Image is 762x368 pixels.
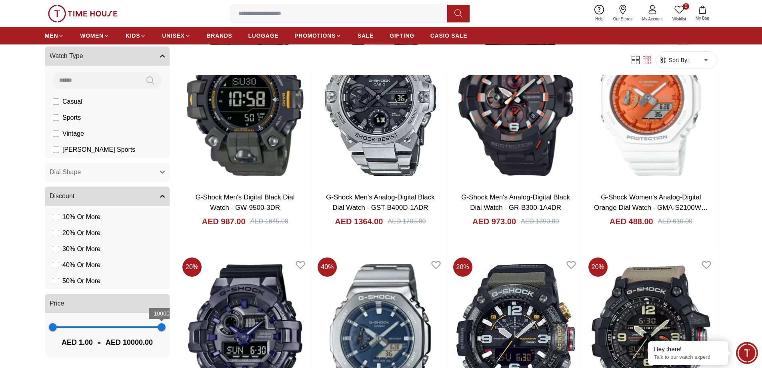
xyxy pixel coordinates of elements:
[80,32,104,40] span: WOMEN
[50,191,74,201] span: Discount
[248,28,279,43] a: LUGGAGE
[430,32,468,40] span: CASIO SALE
[45,187,170,206] button: Discount
[691,4,714,23] button: My Bag
[207,32,232,40] span: BRANDS
[53,214,59,220] input: 10% Or More
[53,278,59,284] input: 50% Or More
[62,260,100,270] span: 40 % Or More
[50,299,64,308] span: Price
[53,115,59,121] input: Sports
[250,217,288,226] div: AED 1645.00
[335,216,383,227] h4: AED 1364.00
[53,147,59,153] input: [PERSON_NAME] Sports
[450,14,582,186] img: G-Shock Men's Analog-Digital Black Dial Watch - GR-B300-1A4DR
[53,131,59,137] input: Vintage
[654,354,722,361] p: Talk to our watch expert!
[62,276,100,286] span: 50 % Or More
[667,56,689,64] span: Sort By:
[162,32,184,40] span: UNISEX
[50,51,83,61] span: Watch Type
[62,129,84,139] span: Vintage
[48,5,118,22] img: ...
[314,14,446,186] img: G-Shock Men's Analog-Digital Black Dial Watch - GST-B400D-1ADR
[45,32,58,40] span: MEN
[45,46,170,66] button: Watch Type
[390,32,414,40] span: GIFTING
[358,28,374,43] a: SALE
[592,16,607,22] span: Help
[62,228,100,238] span: 20 % Or More
[62,212,100,222] span: 10 % Or More
[248,32,279,40] span: LUGGAGE
[80,28,110,43] a: WOMEN
[62,97,82,107] span: Casual
[472,216,516,227] h4: AED 973.00
[50,167,81,177] span: Dial Shape
[62,337,93,348] span: AED 1.00
[62,145,135,155] span: [PERSON_NAME] Sports
[453,257,472,277] span: 20 %
[53,99,59,105] input: Casual
[669,16,689,22] span: Wishlist
[106,337,153,348] span: AED 10000.00
[162,28,190,43] a: UNISEX
[610,16,636,22] span: Our Stores
[62,244,100,254] span: 30 % Or More
[126,28,146,43] a: KIDS
[654,345,722,353] div: Hey there!
[93,336,106,349] span: -
[207,28,232,43] a: BRANDS
[182,257,202,277] span: 20 %
[461,193,570,211] a: G-Shock Men's Analog-Digital Black Dial Watch - GR-B300-1A4DR
[639,16,666,22] span: My Account
[294,28,342,43] a: PROMOTIONS
[658,217,692,226] div: AED 610.00
[62,113,81,123] span: Sports
[45,294,170,313] button: Price
[45,28,64,43] a: MEN
[126,32,140,40] span: KIDS
[390,28,414,43] a: GIFTING
[668,3,691,24] a: 0Wishlist
[53,230,59,236] input: 20% Or More
[388,217,426,226] div: AED 1705.00
[608,3,637,24] a: Our Stores
[610,216,653,227] h4: AED 488.00
[53,262,59,268] input: 40% Or More
[683,3,689,10] span: 0
[521,217,559,226] div: AED 1390.00
[45,163,170,182] button: Dial Shape
[659,56,689,64] button: Sort By:
[594,193,708,221] a: G-Shock Women's Analog-Digital Orange Dial Watch - GMA-S2100WS-7ADR
[590,3,608,24] a: Help
[430,28,468,43] a: CASIO SALE
[588,257,608,277] span: 20 %
[326,193,435,211] a: G-Shock Men's Analog-Digital Black Dial Watch - GST-B400D-1ADR
[736,342,758,364] div: Chat Widget
[179,14,311,186] img: G-Shock Men's Digital Black Dial Watch - GW-9500-3DR
[202,216,246,227] h4: AED 987.00
[154,310,170,317] span: 10000
[318,257,337,277] span: 40 %
[358,32,374,40] span: SALE
[585,14,717,186] img: G-Shock Women's Analog-Digital Orange Dial Watch - GMA-S2100WS-7ADR
[294,32,336,40] span: PROMOTIONS
[692,15,712,21] span: My Bag
[53,246,59,252] input: 30% Or More
[196,193,295,211] a: G-Shock Men's Digital Black Dial Watch - GW-9500-3DR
